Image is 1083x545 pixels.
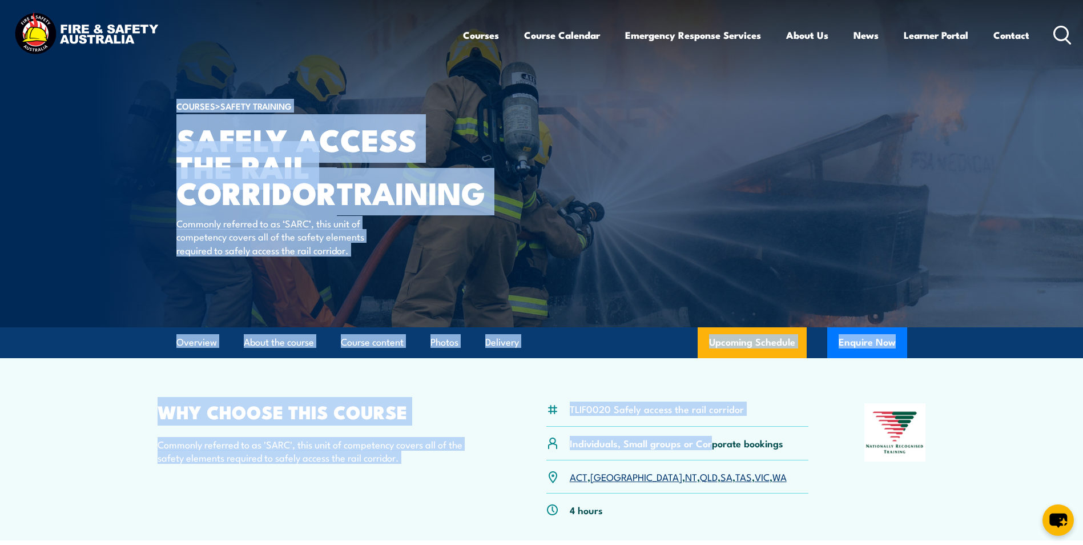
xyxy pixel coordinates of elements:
[993,20,1029,50] a: Contact
[485,327,519,358] a: Delivery
[570,402,744,415] li: TLIF0020 Safely access the rail corridor
[176,99,458,113] h6: >
[1042,504,1074,536] button: chat-button
[158,403,491,419] h2: WHY CHOOSE THIS COURSE
[176,99,215,112] a: COURSES
[590,470,682,483] a: [GEOGRAPHIC_DATA]
[570,436,783,450] p: Individuals, Small groups or Corporate bookings
[772,470,787,483] a: WA
[755,470,770,483] a: VIC
[625,20,761,50] a: Emergency Response Services
[786,20,828,50] a: About Us
[158,438,491,464] p: Commonly referred to as 'SARC', this unit of competency covers all of the safety elements require...
[720,470,732,483] a: SA
[685,470,697,483] a: NT
[176,327,217,358] a: Overview
[341,327,404,358] a: Course content
[853,20,879,50] a: News
[570,470,787,483] p: , , , , , , ,
[698,327,807,358] a: Upcoming Schedule
[524,20,600,50] a: Course Calendar
[904,20,968,50] a: Learner Portal
[430,327,458,358] a: Photos
[735,470,752,483] a: TAS
[700,470,718,483] a: QLD
[244,327,314,358] a: About the course
[337,168,485,215] strong: TRAINING
[827,327,907,358] button: Enquire Now
[570,470,587,483] a: ACT
[463,20,499,50] a: Courses
[864,403,926,462] img: Nationally Recognised Training logo.
[220,99,292,112] a: Safety Training
[570,503,603,516] p: 4 hours
[176,217,385,257] p: Commonly referred to as ‘SARC’, this unit of competency covers all of the safety elements require...
[176,126,458,206] h1: Safely Access the Rail Corridor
